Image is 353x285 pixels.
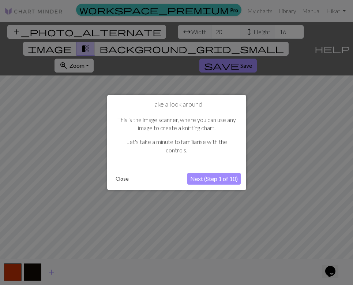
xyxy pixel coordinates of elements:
button: Close [113,173,132,184]
p: Let's take a minute to familiarise with the controls. [116,138,237,154]
button: Next (Step 1 of 10) [187,173,241,185]
h1: Take a look around [113,100,241,108]
p: This is the image scanner, where you can use any image to create a knitting chart. [116,116,237,132]
div: Take a look around [107,95,246,190]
